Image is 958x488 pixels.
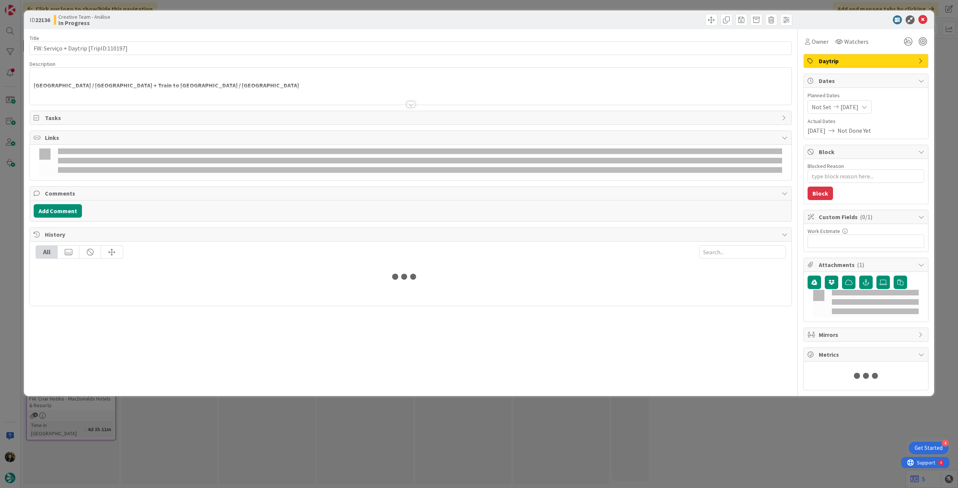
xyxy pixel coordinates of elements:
[812,37,829,46] span: Owner
[840,102,858,111] span: [DATE]
[819,350,915,359] span: Metrics
[35,16,50,24] b: 22136
[860,213,872,221] span: ( 0/1 )
[844,37,869,46] span: Watchers
[45,113,778,122] span: Tasks
[808,117,924,125] span: Actual Dates
[36,246,58,258] div: All
[34,82,299,89] strong: [GEOGRAPHIC_DATA] / [GEOGRAPHIC_DATA] + Train to [GEOGRAPHIC_DATA] / [GEOGRAPHIC_DATA]
[16,1,34,10] span: Support
[45,133,778,142] span: Links
[942,440,949,446] div: 4
[838,126,871,135] span: Not Done Yet
[915,444,943,452] div: Get Started
[857,261,864,268] span: ( 1 )
[699,245,786,259] input: Search...
[819,212,915,221] span: Custom Fields
[819,147,915,156] span: Block
[808,187,833,200] button: Block
[30,42,792,55] input: type card name here...
[58,14,110,20] span: Creative Team - Análise
[34,204,82,218] button: Add Comment
[909,442,949,454] div: Open Get Started checklist, remaining modules: 4
[808,126,826,135] span: [DATE]
[808,163,844,169] label: Blocked Reason
[45,189,778,198] span: Comments
[819,56,915,65] span: Daytrip
[808,228,840,234] label: Work Estimate
[819,330,915,339] span: Mirrors
[30,15,50,24] span: ID
[808,92,924,99] span: Planned Dates
[58,20,110,26] b: In Progress
[39,3,41,9] div: 4
[30,61,55,67] span: Description
[30,35,39,42] label: Title
[819,260,915,269] span: Attachments
[812,102,832,111] span: Not Set
[45,230,778,239] span: History
[819,76,915,85] span: Dates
